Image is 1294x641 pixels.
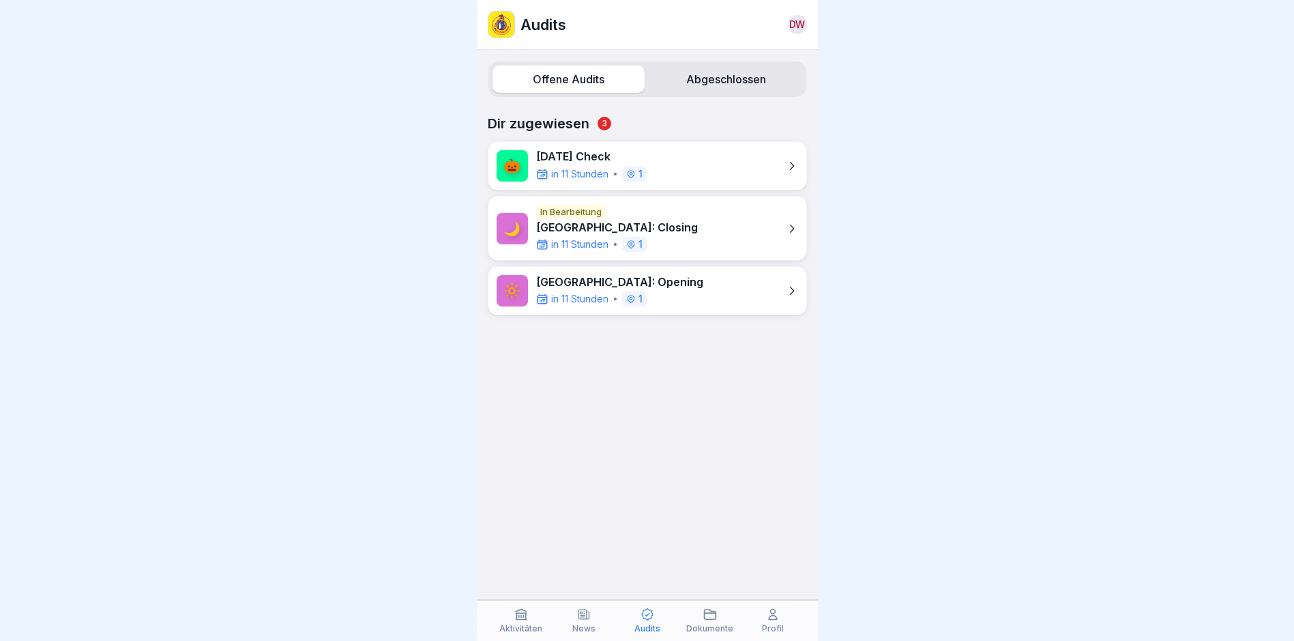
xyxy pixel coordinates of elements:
p: News [572,624,595,633]
a: 🎃[DATE] Checkin 11 Stunden1 [488,141,807,190]
span: 3 [598,117,611,130]
a: DW [788,15,807,34]
p: 1 [638,169,643,179]
p: in 11 Stunden [551,292,608,306]
p: Dir zugewiesen [488,115,807,132]
p: Audits [520,16,566,33]
p: Dokumente [686,624,733,633]
p: 1 [638,294,643,304]
p: 1 [638,240,643,249]
p: Profil [762,624,784,633]
div: 🌙 [497,213,528,244]
p: [GEOGRAPHIC_DATA]: Closing [536,221,698,234]
a: 🌙In Bearbeitung[GEOGRAPHIC_DATA]: Closingin 11 Stunden1 [488,196,807,261]
p: In Bearbeitung [536,205,606,218]
p: in 11 Stunden [551,167,608,181]
label: Offene Audits [492,66,645,93]
p: [DATE] Check [536,150,647,163]
label: Abgeschlossen [650,66,802,93]
p: [GEOGRAPHIC_DATA]: Opening [536,276,703,289]
div: 🔆 [497,275,528,307]
p: Audits [634,624,660,633]
p: in 11 Stunden [551,238,608,251]
div: 🎃 [497,150,528,182]
img: loco.jpg [488,12,514,38]
p: Aktivitäten [499,624,542,633]
a: 🔆[GEOGRAPHIC_DATA]: Openingin 11 Stunden1 [488,266,807,315]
